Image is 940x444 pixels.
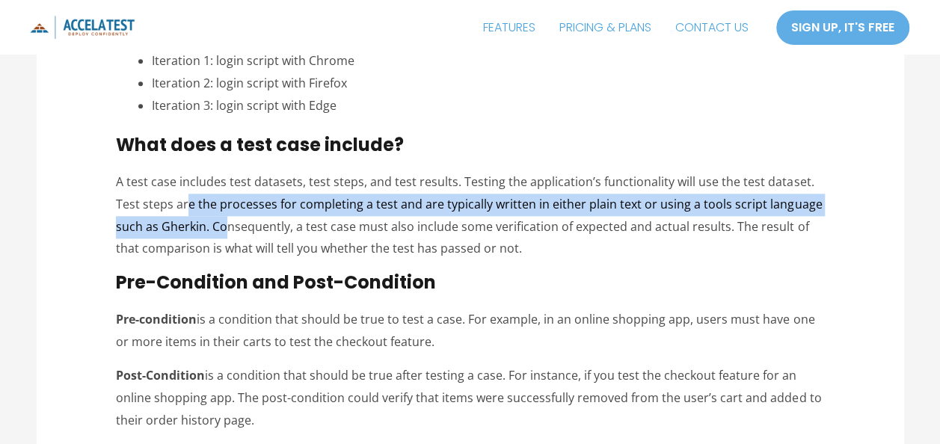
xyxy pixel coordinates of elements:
[152,50,824,73] li: Iteration 1: login script with Chrome
[30,16,135,39] img: icon
[116,135,824,156] h3: What does a test case include?
[116,171,824,260] p: A test case includes test datasets, test steps, and test results. Testing the application’s funct...
[547,9,663,46] a: PRICING & PLANS
[116,311,197,327] strong: Pre-condition
[471,9,547,46] a: FEATURES
[116,309,824,353] p: is a condition that should be true to test a case. For example, in an online shopping app, users ...
[116,365,824,431] p: is a condition that should be true after testing a case. For instance, if you test the checkout f...
[663,9,761,46] a: CONTACT US
[152,73,824,95] li: Iteration 2: login script with Firefox
[116,367,205,383] strong: Post-Condition
[775,10,910,46] a: SIGN UP, IT'S FREE
[116,272,824,294] h3: Pre-Condition and Post-Condition
[471,9,761,46] nav: Site Navigation
[152,95,824,117] li: Iteration 3: login script with Edge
